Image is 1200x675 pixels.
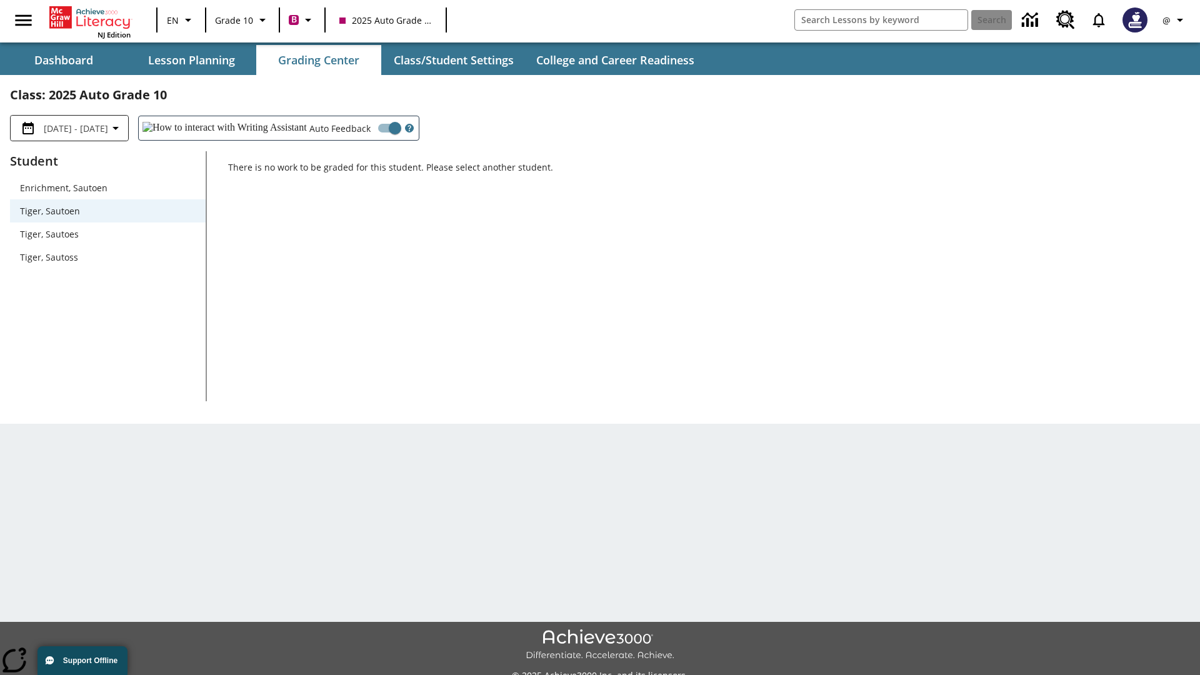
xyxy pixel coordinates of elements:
span: EN [167,14,179,27]
span: Enrichment, Sautoen [20,181,196,194]
button: Support Offline [37,646,127,675]
button: Select a new avatar [1115,4,1155,36]
span: Grade 10 [215,14,253,27]
span: @ [1162,14,1171,27]
p: Student [10,151,206,171]
span: B [291,12,297,27]
button: Open side menu [5,2,42,39]
button: Class/Student Settings [384,45,524,75]
a: Notifications [1082,4,1115,36]
span: Auto Feedback [309,122,371,135]
span: Tiger, Sautoes [20,227,196,241]
svg: Collapse Date Range Filter [108,121,123,136]
div: Tiger, Sautoen [10,199,206,222]
button: Dashboard [1,45,126,75]
button: Grading Center [256,45,381,75]
p: There is no work to be graded for this student. Please select another student. [228,161,1190,184]
a: Data Center [1014,3,1049,37]
span: NJ Edition [97,30,131,39]
div: Tiger, Sautoss [10,246,206,269]
button: Select the date range menu item [16,121,123,136]
div: Tiger, Sautoes [10,222,206,246]
button: College and Career Readiness [526,45,704,75]
button: Boost Class color is violet red. Change class color [284,9,321,31]
span: 2025 Auto Grade 10 [339,14,432,27]
button: Grade: Grade 10, Select a grade [210,9,275,31]
button: Open Help for Writing Assistant [400,116,419,140]
span: Tiger, Sautoss [20,251,196,264]
div: Enrichment, Sautoen [10,176,206,199]
img: Avatar [1122,7,1147,32]
img: Achieve3000 Differentiate Accelerate Achieve [526,629,674,661]
span: Support Offline [63,656,117,665]
img: How to interact with Writing Assistant [142,122,307,134]
div: Home [49,4,131,39]
h2: Class : 2025 Auto Grade 10 [10,85,1190,105]
span: Tiger, Sautoen [20,204,196,217]
span: [DATE] - [DATE] [44,122,108,135]
input: search field [795,10,967,30]
a: Resource Center, Will open in new tab [1049,3,1082,37]
button: Profile/Settings [1155,9,1195,31]
a: Home [49,5,131,30]
button: Lesson Planning [129,45,254,75]
button: Language: EN, Select a language [161,9,201,31]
